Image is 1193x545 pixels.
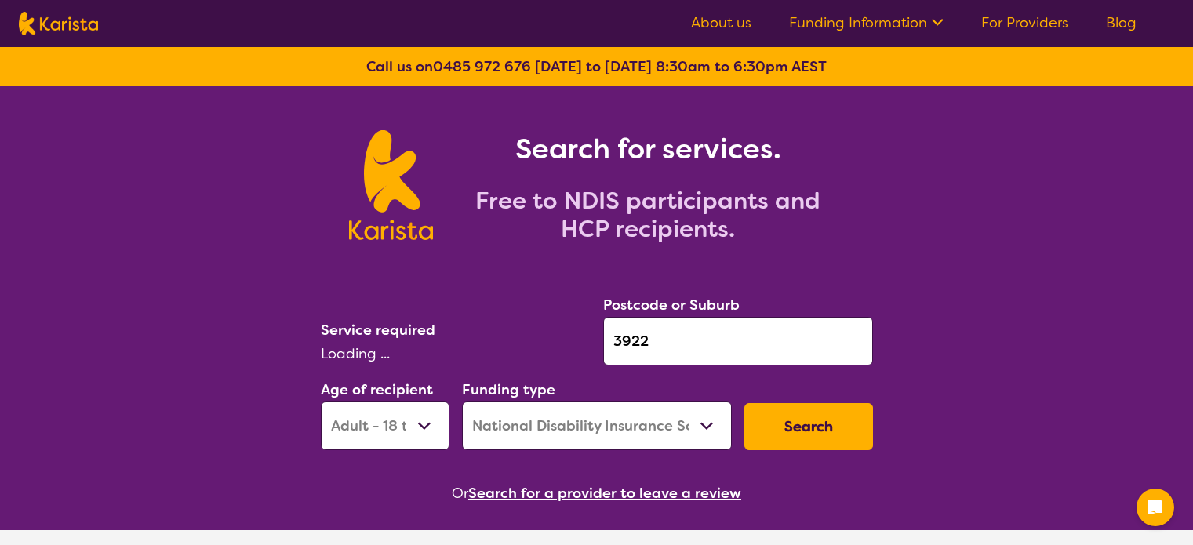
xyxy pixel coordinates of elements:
button: Search for a provider to leave a review [468,481,741,505]
div: Loading ... [321,342,591,365]
label: Postcode or Suburb [603,296,740,314]
input: Type [603,317,873,365]
button: Search [744,403,873,450]
b: Call us on [DATE] to [DATE] 8:30am to 6:30pm AEST [366,57,827,76]
h2: Free to NDIS participants and HCP recipients. [452,187,844,243]
a: 0485 972 676 [433,57,531,76]
h1: Search for services. [452,130,844,168]
a: Funding Information [789,13,944,32]
img: Karista logo [19,12,98,35]
img: Karista logo [349,130,433,240]
label: Service required [321,321,435,340]
a: Blog [1106,13,1137,32]
a: For Providers [981,13,1068,32]
label: Funding type [462,380,555,399]
span: Or [452,481,468,505]
a: About us [691,13,751,32]
label: Age of recipient [321,380,433,399]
